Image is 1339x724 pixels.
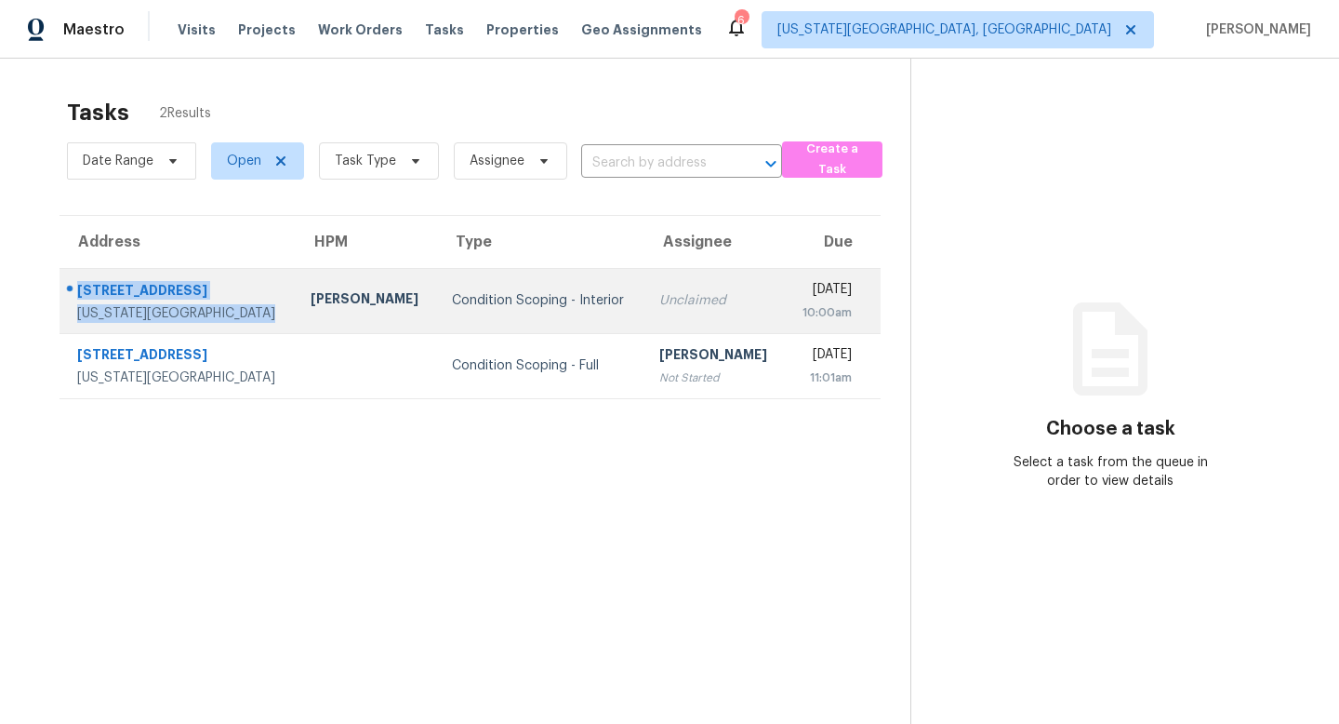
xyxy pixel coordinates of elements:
[1011,453,1210,490] div: Select a task from the queue in order to view details
[581,20,702,39] span: Geo Assignments
[758,151,784,177] button: Open
[77,281,281,304] div: [STREET_ADDRESS]
[77,345,281,369] div: [STREET_ADDRESS]
[801,369,853,387] div: 11:01am
[644,216,786,268] th: Assignee
[77,369,281,387] div: [US_STATE][GEOGRAPHIC_DATA]
[83,152,153,170] span: Date Range
[486,20,559,39] span: Properties
[425,23,464,36] span: Tasks
[238,20,296,39] span: Projects
[735,11,748,30] div: 6
[296,216,437,268] th: HPM
[178,20,216,39] span: Visits
[581,149,730,178] input: Search by address
[335,152,396,170] span: Task Type
[801,280,853,303] div: [DATE]
[318,20,403,39] span: Work Orders
[659,369,771,387] div: Not Started
[452,356,630,375] div: Condition Scoping - Full
[1046,420,1175,438] h3: Choose a task
[60,216,296,268] th: Address
[801,303,853,322] div: 10:00am
[801,345,853,369] div: [DATE]
[1199,20,1311,39] span: [PERSON_NAME]
[311,289,422,313] div: [PERSON_NAME]
[782,141,882,178] button: Create a Task
[437,216,644,268] th: Type
[77,304,281,323] div: [US_STATE][GEOGRAPHIC_DATA]
[227,152,261,170] span: Open
[659,345,771,369] div: [PERSON_NAME]
[159,104,211,123] span: 2 Results
[777,20,1111,39] span: [US_STATE][GEOGRAPHIC_DATA], [GEOGRAPHIC_DATA]
[67,103,129,122] h2: Tasks
[659,291,771,310] div: Unclaimed
[791,139,873,181] span: Create a Task
[63,20,125,39] span: Maestro
[470,152,524,170] span: Assignee
[452,291,630,310] div: Condition Scoping - Interior
[786,216,882,268] th: Due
